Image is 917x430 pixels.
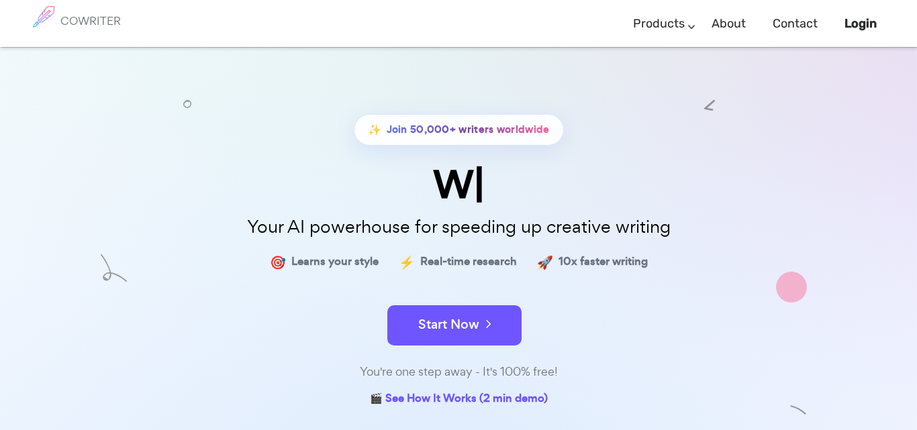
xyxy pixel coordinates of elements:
[60,15,121,27] h6: COWRITER
[712,4,746,44] a: About
[420,252,517,272] span: Real-time research
[399,252,415,272] span: ⚡
[537,252,553,272] span: 🚀
[123,213,794,241] p: Your AI powerhouse for speeding up creative writing
[633,4,685,44] a: Products
[387,120,550,140] span: Join 50,000+ writers worldwide
[387,305,522,345] button: Start Now
[844,4,877,44] a: Login
[559,252,648,272] span: 10x faster writing
[291,252,379,272] span: Learns your style
[368,120,381,140] span: ✨
[790,402,807,419] img: shape
[370,389,548,410] a: 🎬 See How It Works (2 min demo)
[123,166,794,204] div: W
[270,252,286,272] span: 🎯
[773,4,818,44] a: Contact
[844,16,877,31] b: Login
[101,254,127,282] img: shape
[123,362,794,382] div: You're one step away - It's 100% free!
